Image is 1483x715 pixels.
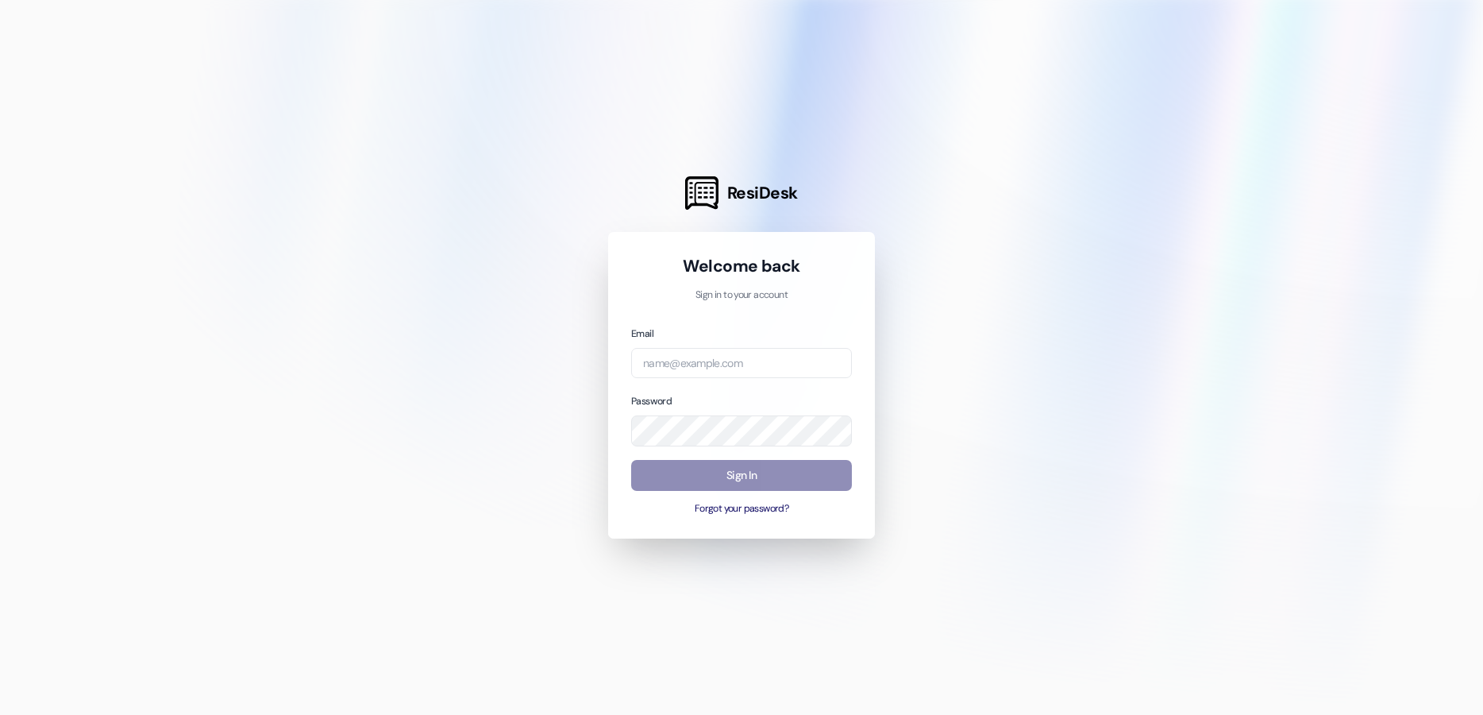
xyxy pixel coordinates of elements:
button: Sign In [631,460,852,491]
button: Forgot your password? [631,502,852,516]
img: ResiDesk Logo [685,176,718,210]
h1: Welcome back [631,255,852,277]
label: Email [631,327,653,340]
label: Password [631,395,672,408]
p: Sign in to your account [631,288,852,303]
span: ResiDesk [727,182,798,204]
input: name@example.com [631,348,852,379]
